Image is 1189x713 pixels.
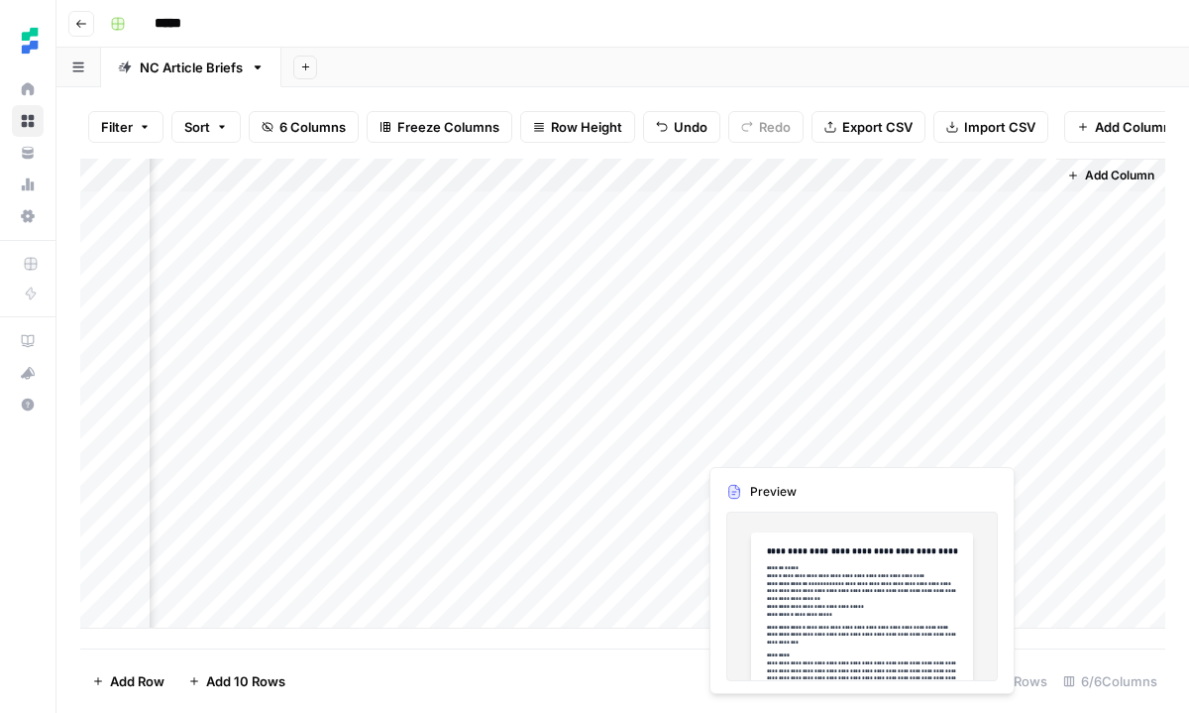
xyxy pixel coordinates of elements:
[249,111,359,143] button: 6 Columns
[964,117,1035,137] span: Import CSV
[12,73,44,105] a: Home
[12,389,44,420] button: Help + Support
[13,358,43,388] div: What's new?
[12,200,44,232] a: Settings
[171,111,241,143] button: Sort
[110,671,164,691] span: Add Row
[101,117,133,137] span: Filter
[811,111,925,143] button: Export CSV
[12,325,44,357] a: AirOps Academy
[184,117,210,137] span: Sort
[397,117,499,137] span: Freeze Columns
[206,671,285,691] span: Add 10 Rows
[80,665,176,697] button: Add Row
[674,117,707,137] span: Undo
[12,357,44,389] button: What's new?
[1059,163,1162,188] button: Add Column
[1095,117,1171,137] span: Add Column
[88,111,163,143] button: Filter
[1055,665,1165,697] div: 6/6 Columns
[759,117,791,137] span: Redo
[12,137,44,169] a: Your Data
[643,111,720,143] button: Undo
[279,117,346,137] span: 6 Columns
[1064,111,1184,143] button: Add Column
[140,58,243,77] div: NC Article Briefs
[842,117,913,137] span: Export CSV
[520,111,635,143] button: Row Height
[367,111,512,143] button: Freeze Columns
[728,111,804,143] button: Redo
[12,105,44,137] a: Browse
[101,48,281,87] a: NC Article Briefs
[12,23,48,59] img: Ten Speed Logo
[1085,167,1154,184] span: Add Column
[12,169,44,200] a: Usage
[551,117,622,137] span: Row Height
[176,665,297,697] button: Add 10 Rows
[933,111,1048,143] button: Import CSV
[975,665,1055,697] div: 12 Rows
[12,16,44,65] button: Workspace: Ten Speed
